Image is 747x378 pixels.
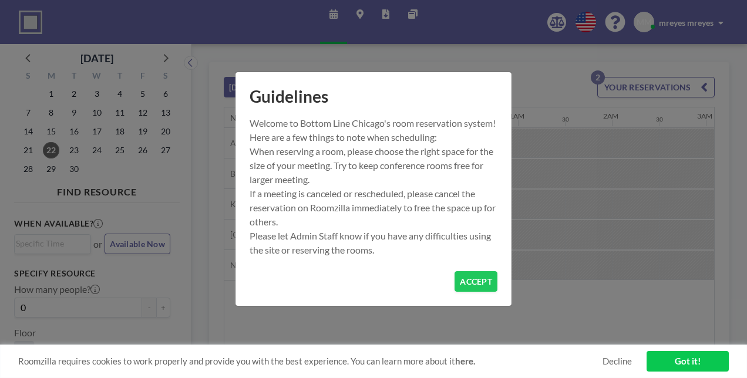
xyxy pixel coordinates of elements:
[603,356,632,367] a: Decline
[18,356,603,367] span: Roomzilla requires cookies to work properly and provide you with the best experience. You can lea...
[647,351,729,372] a: Got it!
[250,130,497,144] p: Here are a few things to note when scheduling:
[250,229,497,257] p: Please let Admin Staff know if you have any difficulties using the site or reserving the rooms.
[455,356,475,366] a: here.
[250,116,497,130] p: Welcome to Bottom Line Chicago's room reservation system!
[250,144,497,187] p: When reserving a room, please choose the right space for the size of your meeting. Try to keep co...
[455,271,497,292] button: ACCEPT
[250,187,497,229] p: If a meeting is canceled or rescheduled, please cancel the reservation on Roomzilla immediately t...
[235,72,512,116] h1: Guidelines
